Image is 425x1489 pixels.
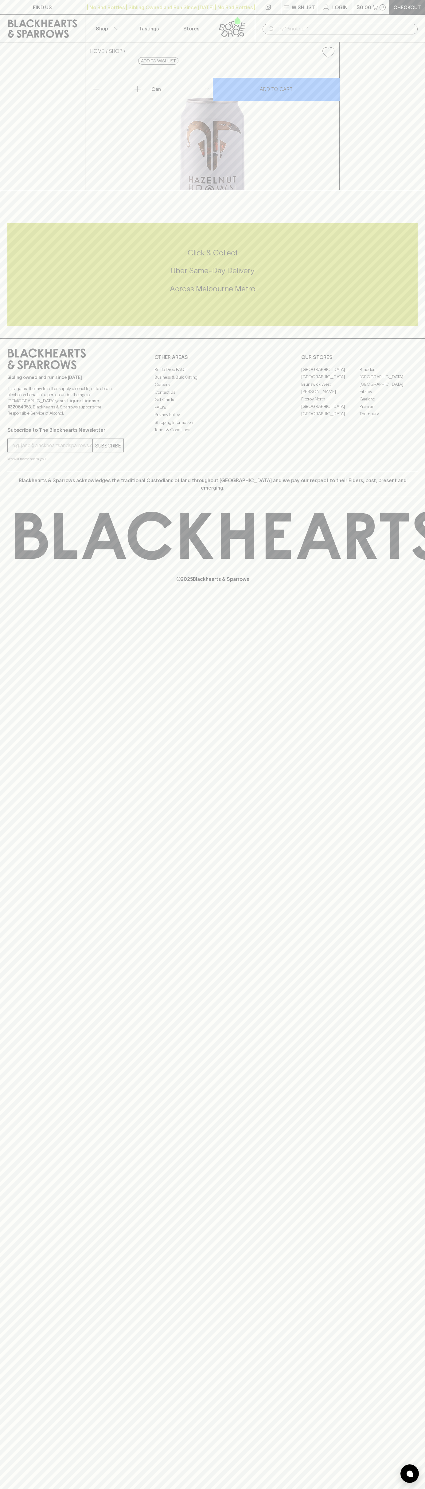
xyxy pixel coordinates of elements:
h5: Uber Same-Day Delivery [7,266,418,276]
input: e.g. jane@blackheartsandsparrows.com.au [12,441,92,451]
p: FIND US [33,4,52,11]
a: [GEOGRAPHIC_DATA] [301,410,359,417]
a: Privacy Policy [154,411,271,419]
p: Can [151,85,161,93]
a: Fitzroy North [301,395,359,403]
a: Fitzroy [360,388,418,395]
a: Braddon [360,366,418,373]
a: Terms & Conditions [154,426,271,434]
a: SHOP [109,48,122,54]
a: Business & Bulk Gifting [154,373,271,381]
a: [GEOGRAPHIC_DATA] [360,373,418,380]
p: OTHER AREAS [154,353,271,361]
button: Add to wishlist [320,45,337,61]
p: We will never spam you [7,456,124,462]
p: It is against the law to sell or supply alcohol to, or to obtain alcohol on behalf of a person un... [7,385,124,416]
button: SUBSCRIBE [93,439,123,452]
a: [GEOGRAPHIC_DATA] [301,373,359,380]
input: Try "Pinot noir" [277,24,413,34]
a: [GEOGRAPHIC_DATA] [360,380,418,388]
p: Stores [183,25,199,32]
a: Prahran [360,403,418,410]
a: [PERSON_NAME] [301,388,359,395]
a: Tastings [128,15,170,42]
p: $0.00 [357,4,371,11]
img: 70663.png [85,63,339,190]
button: Shop [85,15,128,42]
p: Login [332,4,348,11]
a: Thornbury [360,410,418,417]
a: FAQ's [154,404,271,411]
button: ADD TO CART [213,78,340,101]
a: [GEOGRAPHIC_DATA] [301,366,359,373]
img: bubble-icon [407,1471,413,1477]
button: Add to wishlist [138,57,178,65]
p: OUR STORES [301,353,418,361]
a: Geelong [360,395,418,403]
a: Careers [154,381,271,388]
p: Tastings [139,25,159,32]
div: Can [149,83,212,95]
p: Shop [96,25,108,32]
p: Sibling owned and run since [DATE] [7,374,124,380]
a: HOME [90,48,104,54]
a: Brunswick West [301,380,359,388]
p: Blackhearts & Sparrows acknowledges the traditional Custodians of land throughout [GEOGRAPHIC_DAT... [12,477,413,491]
p: SUBSCRIBE [95,442,121,449]
a: Contact Us [154,388,271,396]
a: Stores [170,15,212,42]
p: 0 [381,6,384,9]
a: Shipping Information [154,419,271,426]
p: Checkout [393,4,421,11]
p: Wishlist [292,4,315,11]
p: ADD TO CART [260,85,293,93]
div: Call to action block [7,223,418,326]
a: Gift Cards [154,396,271,404]
a: Bottle Drop FAQ's [154,366,271,373]
h5: Across Melbourne Metro [7,284,418,294]
p: Subscribe to The Blackhearts Newsletter [7,426,124,434]
a: [GEOGRAPHIC_DATA] [301,403,359,410]
h5: Click & Collect [7,248,418,258]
